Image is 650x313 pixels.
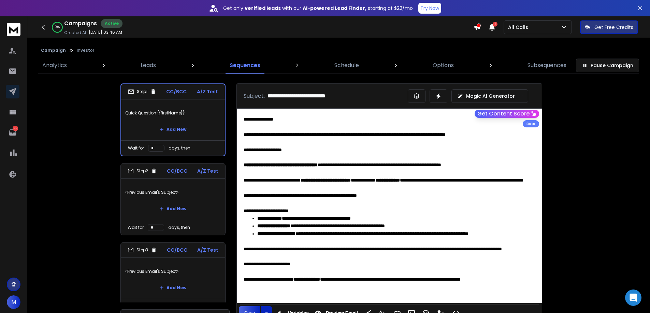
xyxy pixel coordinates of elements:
[168,225,190,230] p: days, then
[433,61,454,69] p: Options
[334,61,359,69] p: Schedule
[167,168,187,174] p: CC/BCC
[475,110,539,118] button: Get Content Score
[580,20,638,34] button: Get Free Credits
[167,247,187,253] p: CC/BCC
[101,19,122,28] div: Active
[64,30,87,35] p: Created At:
[154,123,192,136] button: Add New
[508,24,531,31] p: All Calls
[244,92,265,100] p: Subject:
[230,61,260,69] p: Sequences
[7,23,20,36] img: logo
[197,247,218,253] p: A/Z Test
[64,19,97,28] h1: Campaigns
[120,163,226,235] li: Step2CC/BCCA/Z Test<Previous Email's Subject>Add NewWait fordays, then
[466,93,515,99] p: Magic AI Generator
[223,5,413,12] p: Get only with our starting at $22/mo
[303,5,366,12] strong: AI-powered Lead Finder,
[136,57,160,74] a: Leads
[493,22,497,27] span: 1
[38,57,71,74] a: Analytics
[77,48,94,53] p: Investor
[594,24,633,31] p: Get Free Credits
[523,120,539,127] div: Beta
[523,57,570,74] a: Subsequences
[89,30,122,35] p: [DATE] 03:46 AM
[128,168,157,174] div: Step 2
[245,5,281,12] strong: verified leads
[55,25,60,29] p: 99 %
[420,5,439,12] p: Try Now
[41,48,66,53] button: Campaign
[141,61,156,69] p: Leads
[128,145,144,151] p: Wait for
[226,57,264,74] a: Sequences
[576,59,639,72] button: Pause Campaign
[169,145,190,151] p: days, then
[7,295,20,309] button: M
[330,57,363,74] a: Schedule
[125,104,221,123] p: Quick Question {{firstName}}
[128,89,156,95] div: Step 1
[429,57,458,74] a: Options
[42,61,67,69] p: Analytics
[197,88,218,95] p: A/Z Test
[128,247,157,253] div: Step 3
[125,183,221,202] p: <Previous Email's Subject>
[120,83,226,156] li: Step1CC/BCCA/Z TestQuick Question {{firstName}}Add NewWait fordays, then
[625,289,641,306] div: Open Intercom Messenger
[197,168,218,174] p: A/Z Test
[154,202,192,216] button: Add New
[528,61,566,69] p: Subsequences
[451,89,528,103] button: Magic AI Generator
[166,88,187,95] p: CC/BCC
[418,3,441,14] button: Try Now
[13,126,18,131] p: 99
[125,262,221,281] p: <Previous Email's Subject>
[6,126,19,139] a: 99
[128,225,144,230] p: Wait for
[154,281,192,295] button: Add New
